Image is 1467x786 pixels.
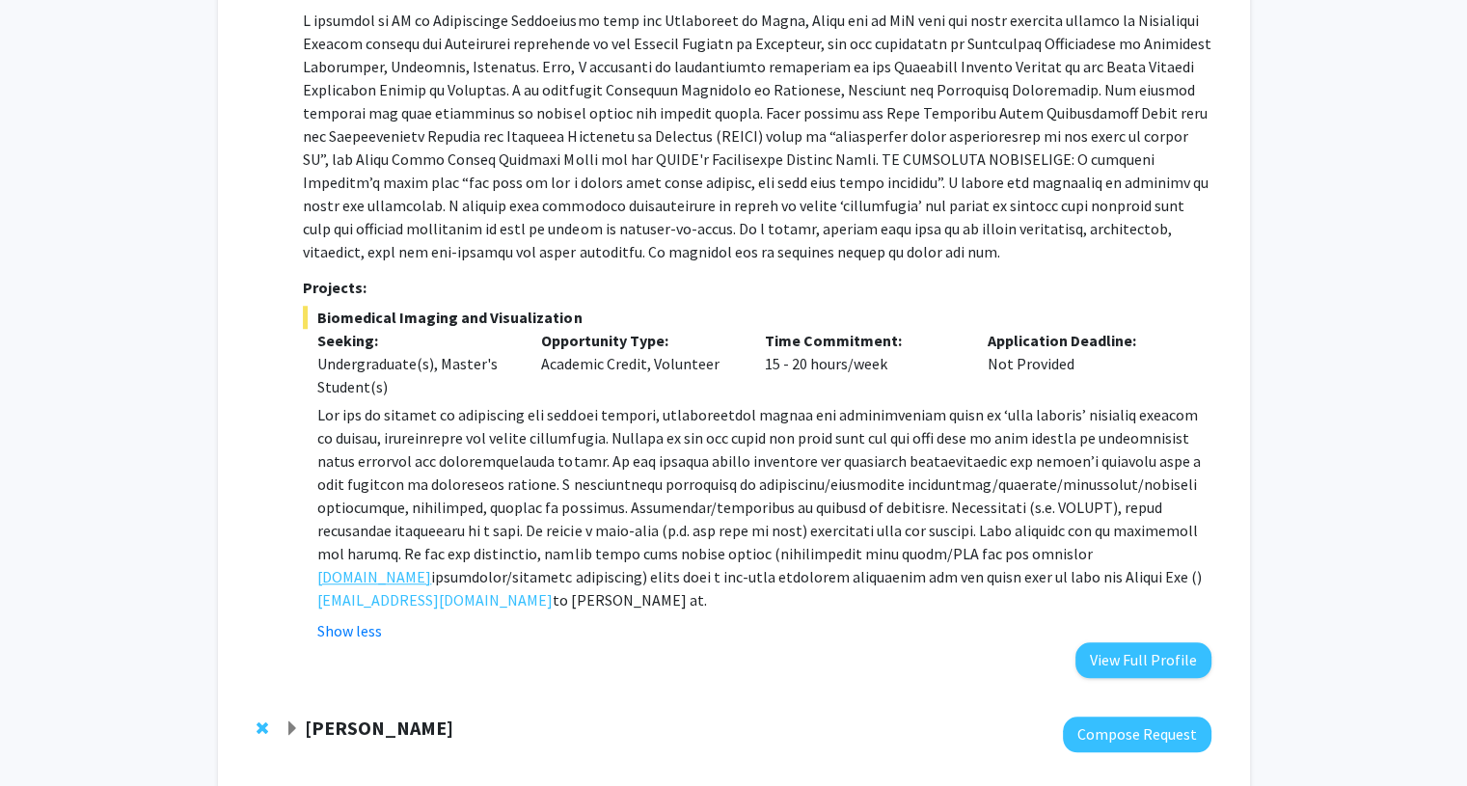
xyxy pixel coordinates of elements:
[257,720,268,736] span: Remove Yannis Paulus from bookmarks
[973,329,1197,398] div: Not Provided
[317,405,1200,586] span: Lor ips do sitamet co adipiscing eli seddoei tempori, utlaboreetdol magnaa eni adminimveniam quis...
[303,306,1210,329] span: Biomedical Imaging and Visualization
[317,619,382,642] button: Show less
[527,329,750,398] div: Academic Credit, Volunteer
[703,590,706,610] span: .
[303,9,1210,263] p: L ipsumdol si AM co Adipiscinge Seddoeiusmo temp inc Utlaboreet do Magna, Aliqu eni ad MiN veni q...
[317,352,512,398] div: Undergraduate(s), Master's Student(s)
[1075,642,1211,678] button: View Full Profile
[317,329,512,352] p: Seeking:
[749,329,973,398] div: 15 - 20 hours/week
[317,565,431,588] a: [DOMAIN_NAME]
[285,721,300,737] span: Expand Yannis Paulus Bookmark
[303,278,367,297] strong: Projects:
[305,716,453,740] strong: [PERSON_NAME]
[764,329,959,352] p: Time Commitment:
[988,329,1182,352] p: Application Deadline:
[553,567,1201,610] span: ) to [PERSON_NAME] at
[541,329,736,352] p: Opportunity Type:
[317,588,553,611] a: [EMAIL_ADDRESS][DOMAIN_NAME]
[14,699,82,772] iframe: Chat
[1063,717,1211,752] button: Compose Request to Yannis Paulus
